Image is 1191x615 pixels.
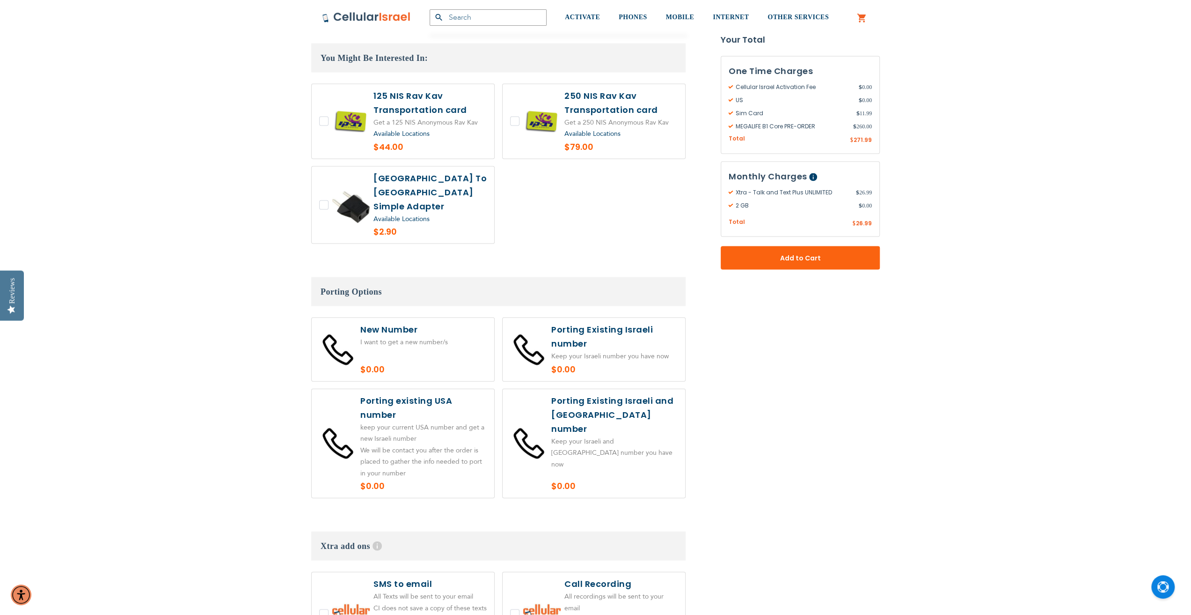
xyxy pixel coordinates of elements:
[859,96,872,104] span: 0.00
[729,170,807,182] span: Monthly Charges
[373,215,430,223] a: Available Locations
[8,278,16,304] div: Reviews
[809,173,817,181] span: Help
[11,585,31,605] div: Accessibility Menu
[859,83,862,91] span: $
[729,109,856,118] span: Sim Card
[752,253,849,263] span: Add to Cart
[373,129,430,138] a: Available Locations
[859,96,862,104] span: $
[729,64,872,78] h3: One Time Charges
[729,96,859,104] span: US
[321,541,370,551] span: Xtra add ons
[729,188,856,197] span: Xtra - Talk and Text Plus UNLIMITED
[729,201,859,210] span: 2 GB
[666,14,694,21] span: MOBILE
[856,109,872,118] span: 11.99
[430,9,547,26] input: Search
[721,33,880,47] strong: Your Total
[729,83,859,91] span: Cellular Israel Activation Fee
[853,122,856,131] span: $
[767,14,829,21] span: OTHER SERVICES
[856,109,859,118] span: $
[713,14,749,21] span: INTERNET
[850,136,854,145] span: $
[729,122,853,131] span: MEGALIFE B1 Core PRE-ORDER
[619,14,647,21] span: PHONES
[856,188,859,197] span: $
[729,218,745,227] span: Total
[856,188,872,197] span: 26.99
[852,220,856,228] span: $
[565,14,600,21] span: ACTIVATE
[321,287,382,296] span: Porting Options
[321,53,428,63] span: You Might Be Interested In:
[853,122,872,131] span: 260.00
[859,201,862,210] span: $
[859,201,872,210] span: 0.00
[564,129,621,138] a: Available Locations
[322,12,411,23] img: Cellular Israel Logo
[729,134,745,143] span: Total
[856,219,872,227] span: 26.99
[721,246,880,270] button: Add to Cart
[854,136,872,144] span: 271.99
[859,83,872,91] span: 0.00
[373,541,382,551] span: Help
